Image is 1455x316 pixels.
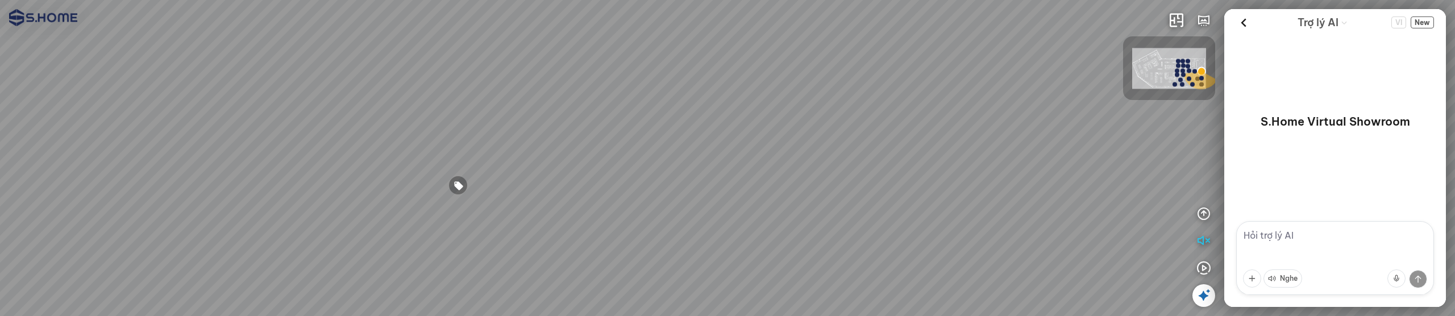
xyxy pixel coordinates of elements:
[1411,16,1434,28] span: New
[1391,16,1406,28] button: Change language
[1298,14,1348,31] div: AI Guide options
[1263,269,1302,288] button: Nghe
[9,9,77,26] img: logo
[1411,16,1434,28] button: New Chat
[1132,48,1206,89] img: SHome_H____ng_l_94CLDY9XT4CH.png
[1298,15,1338,31] span: Trợ lý AI
[1261,114,1410,130] p: S.Home Virtual Showroom
[1391,16,1406,28] span: VI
